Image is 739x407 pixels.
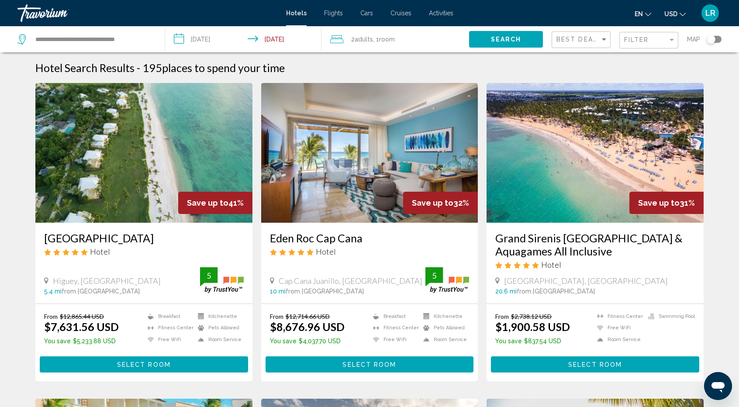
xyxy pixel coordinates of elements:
button: Select Room [40,356,248,373]
span: from [GEOGRAPHIC_DATA] [286,288,364,295]
span: You save [495,338,522,345]
a: Select Room [491,359,699,368]
span: You save [270,338,297,345]
span: Map [687,33,700,45]
h2: 195 [142,61,285,74]
ins: $1,900.58 USD [495,320,570,333]
li: Room Service [419,336,469,343]
span: From [495,313,509,320]
div: 5 star Hotel [44,247,244,256]
span: Save up to [412,198,453,207]
div: 5 star Hotel [270,247,470,256]
li: Room Service [593,336,644,343]
span: USD [664,10,677,17]
span: Select Room [117,361,171,368]
p: $4,037.70 USD [270,338,345,345]
span: You save [44,338,71,345]
a: Cruises [390,10,411,17]
span: en [635,10,643,17]
del: $12,865.44 USD [60,313,104,320]
span: Room [379,36,395,43]
a: Eden Roc Cap Cana [270,231,470,245]
span: Higuey, [GEOGRAPHIC_DATA] [53,276,161,286]
li: Kitchenette [193,313,244,320]
span: From [44,313,58,320]
span: from [GEOGRAPHIC_DATA] [62,288,140,295]
li: Fitness Center [593,313,644,320]
span: [GEOGRAPHIC_DATA], [GEOGRAPHIC_DATA] [504,276,668,286]
h1: Hotel Search Results [35,61,135,74]
button: Select Room [266,356,474,373]
p: $837.54 USD [495,338,570,345]
a: Travorium [17,4,277,22]
li: Kitchenette [419,313,469,320]
span: From [270,313,283,320]
span: 5.4 mi [44,288,62,295]
p: $5,233.88 USD [44,338,119,345]
mat-select: Sort by [556,36,608,44]
del: $2,738.12 USD [511,313,552,320]
div: 32% [403,192,478,214]
span: places to spend your time [162,61,285,74]
span: Select Room [568,361,622,368]
button: Change currency [664,7,686,20]
button: Search [469,31,543,47]
button: Check-in date: Feb 17, 2026 Check-out date: Feb 24, 2026 [165,26,321,52]
img: trustyou-badge.svg [425,267,469,293]
span: 2 [351,33,373,45]
a: Cars [360,10,373,17]
img: trustyou-badge.svg [200,267,244,293]
div: 31% [629,192,704,214]
li: Free WiFi [593,324,644,332]
button: Select Room [491,356,699,373]
span: Search [491,36,521,43]
span: Save up to [638,198,680,207]
ins: $8,676.96 USD [270,320,345,333]
span: Hotel [316,247,336,256]
img: Hotel image [487,83,704,223]
span: Adults [355,36,373,43]
li: Swimming Pool [644,313,695,320]
a: Hotels [286,10,307,17]
span: 20.6 mi [495,288,517,295]
img: Hotel image [261,83,478,223]
span: 10 mi [270,288,286,295]
a: Select Room [266,359,474,368]
span: Hotel [90,247,110,256]
div: 5 [200,270,218,281]
a: Grand Sirenis [GEOGRAPHIC_DATA] & Aquagames All Inclusive [495,231,695,258]
span: Select Room [342,361,396,368]
li: Pets Allowed [193,324,244,332]
span: LR [705,9,715,17]
div: 41% [178,192,252,214]
a: Flights [324,10,343,17]
li: Free WiFi [369,336,419,343]
span: Best Deals [556,36,602,43]
a: [GEOGRAPHIC_DATA] [44,231,244,245]
a: Activities [429,10,453,17]
li: Fitness Center [369,324,419,332]
del: $12,714.66 USD [286,313,330,320]
img: Hotel image [35,83,252,223]
div: 5 star Hotel [495,260,695,269]
span: Cap Cana Juanillo, [GEOGRAPHIC_DATA] [279,276,422,286]
li: Breakfast [369,313,419,320]
span: Save up to [187,198,228,207]
button: Toggle map [700,35,722,43]
button: User Menu [699,4,722,22]
span: Hotel [541,260,561,269]
span: - [137,61,140,74]
button: Travelers: 2 adults, 0 children [321,26,469,52]
a: Select Room [40,359,248,368]
span: Filter [624,36,649,43]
